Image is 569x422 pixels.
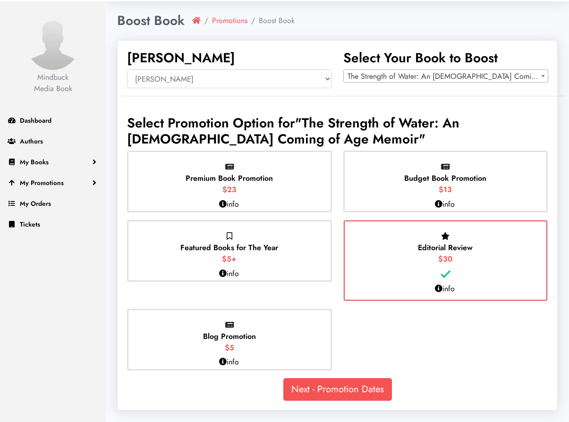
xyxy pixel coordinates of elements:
span: $13 [439,184,452,195]
span: Dashboard [20,116,51,125]
li: Boost Book [247,15,295,26]
nav: breadcrumb [192,15,295,26]
span: Featured Books for The Year [180,242,278,253]
span: $23 [222,184,237,195]
span: Blog Promotion [203,331,256,342]
span: "The Strength of Water: An [DEMOGRAPHIC_DATA] Coming of Age Memoir" [127,113,459,149]
p: info [219,268,239,279]
div: Mindbuck Media Book [26,72,79,94]
p: info [435,283,455,295]
span: Authors [20,136,43,146]
h3: Select Promotion Option for [127,115,548,147]
span: $5 [225,342,234,353]
p: info [435,199,455,210]
span: My Orders [20,199,51,208]
h1: Boost Book [117,13,185,29]
span: $5+ [222,253,237,264]
span: $30 [438,253,452,264]
span: The Strength of Water: An Asian American Coming of Age Memoir [343,69,548,83]
span: The Strength of Water: An Asian American Coming of Age Memoir [344,70,548,83]
h3: [PERSON_NAME] [127,50,332,66]
img: user-default.png [26,17,79,70]
a: Next - Promotion Dates [283,378,392,401]
span: My Books [20,157,49,167]
span: My Promotions [20,178,64,187]
span: Budget Book Promotion [404,173,486,184]
a: Promotions [212,15,247,26]
span: Premium Book Promotion [186,173,273,184]
p: info [219,199,239,210]
p: info [219,356,239,368]
span: Editorial Review [418,242,473,253]
h3: Select Your Book to Boost [343,50,548,66]
span: Tickets [20,219,40,229]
